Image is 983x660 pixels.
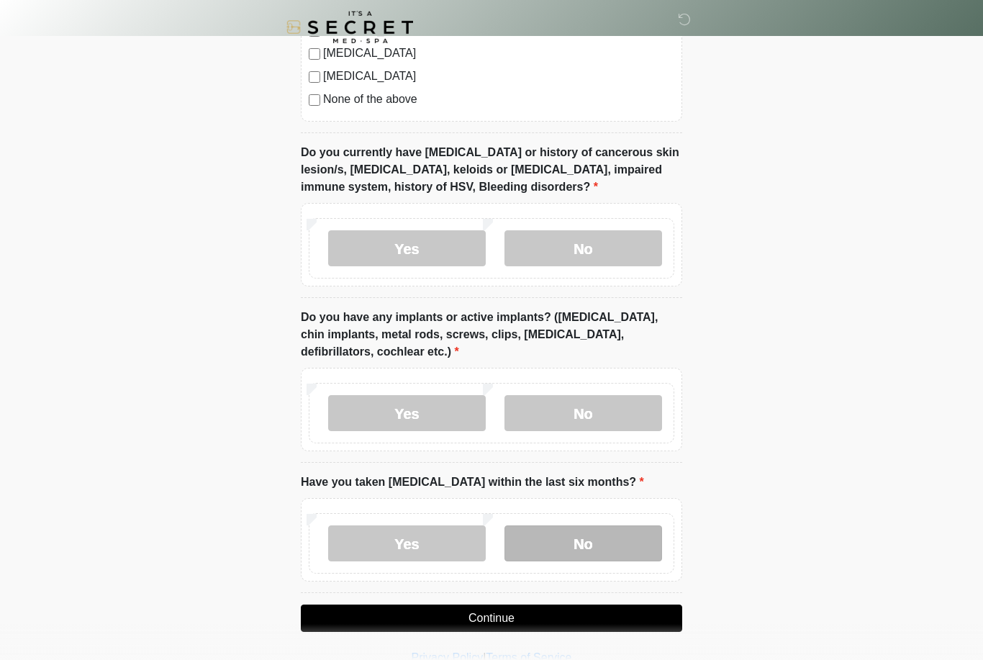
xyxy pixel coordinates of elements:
label: No [504,230,662,266]
label: Do you have any implants or active implants? ([MEDICAL_DATA], chin implants, metal rods, screws, ... [301,309,682,361]
input: [MEDICAL_DATA] [309,71,320,83]
label: [MEDICAL_DATA] [323,68,674,85]
label: Yes [328,230,486,266]
label: Have you taken [MEDICAL_DATA] within the last six months? [301,474,644,491]
input: None of the above [309,94,320,106]
label: No [504,395,662,431]
img: It's A Secret Med Spa Logo [286,11,413,43]
label: Yes [328,395,486,431]
label: None of the above [323,91,674,108]
label: No [504,525,662,561]
input: [MEDICAL_DATA] [309,48,320,60]
button: Continue [301,605,682,632]
label: Do you currently have [MEDICAL_DATA] or history of cancerous skin lesion/s, [MEDICAL_DATA], keloi... [301,144,682,196]
label: Yes [328,525,486,561]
